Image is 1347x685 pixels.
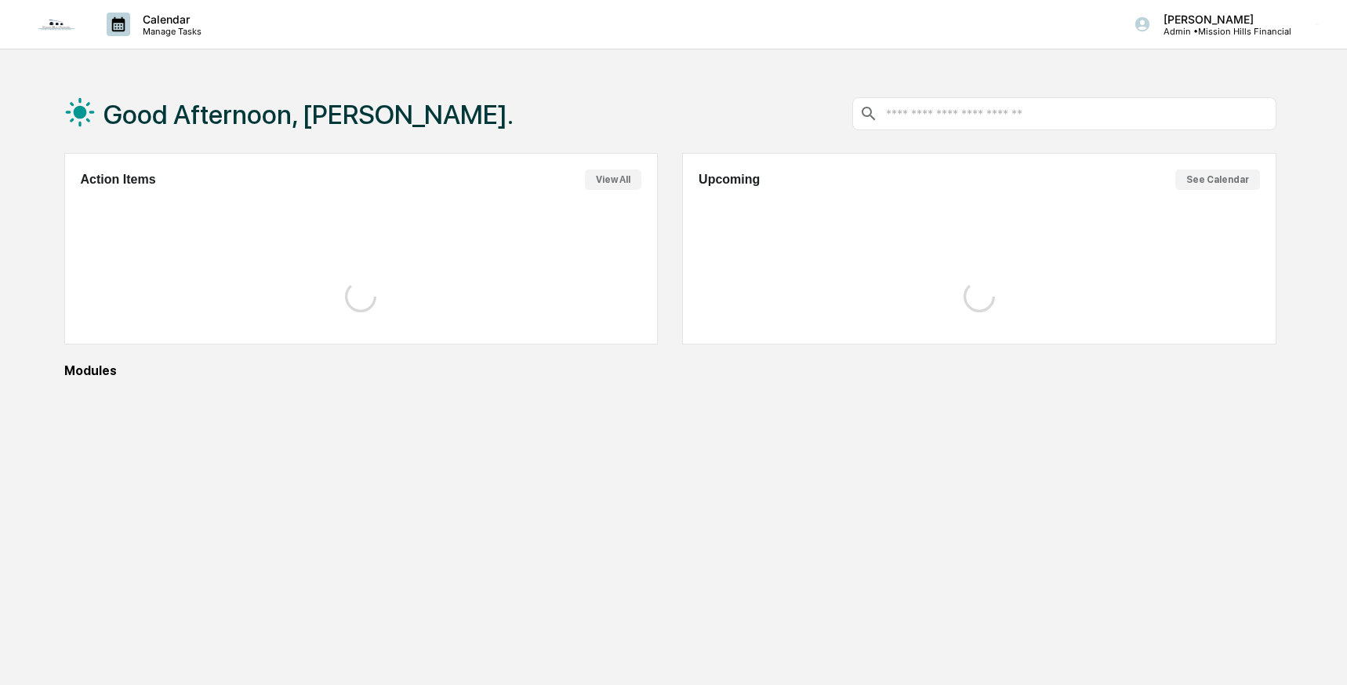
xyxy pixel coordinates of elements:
[1151,13,1291,26] p: [PERSON_NAME]
[585,169,641,190] button: View All
[81,173,156,187] h2: Action Items
[64,363,1276,378] div: Modules
[103,99,514,130] h1: Good Afternoon, [PERSON_NAME].
[1175,169,1260,190] button: See Calendar
[130,13,209,26] p: Calendar
[130,26,209,37] p: Manage Tasks
[38,19,75,31] img: logo
[1151,26,1291,37] p: Admin • Mission Hills Financial
[699,173,760,187] h2: Upcoming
